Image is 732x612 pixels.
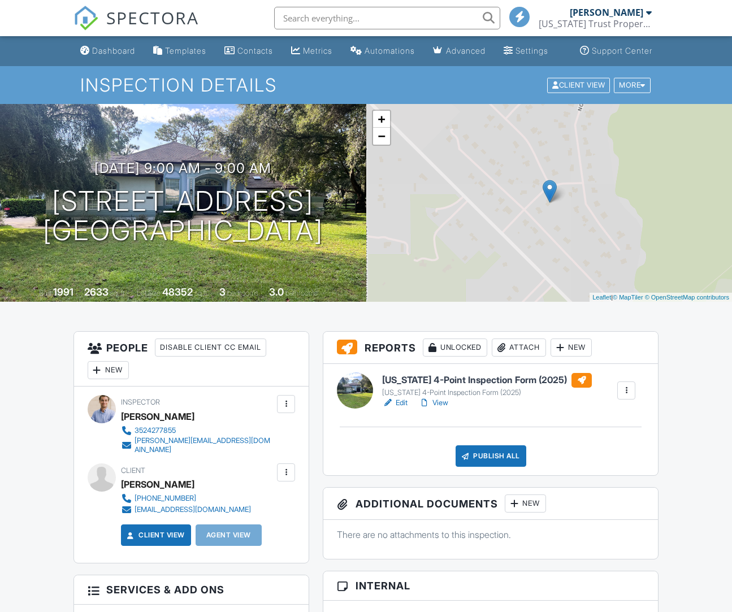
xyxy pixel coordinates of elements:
[274,7,500,29] input: Search everything...
[135,436,275,454] div: [PERSON_NAME][EMAIL_ADDRESS][DOMAIN_NAME]
[149,41,211,62] a: Templates
[121,476,194,493] div: [PERSON_NAME]
[456,445,526,467] div: Publish All
[428,41,490,62] a: Advanced
[74,575,309,605] h3: Services & Add ons
[155,338,266,357] div: Disable Client CC Email
[287,41,337,62] a: Metrics
[135,494,196,503] div: [PHONE_NUMBER]
[323,332,658,364] h3: Reports
[570,7,643,18] div: [PERSON_NAME]
[492,338,546,357] div: Attach
[346,41,419,62] a: Automations (Basic)
[645,294,729,301] a: © OpenStreetMap contributors
[382,397,408,409] a: Edit
[382,388,592,397] div: [US_STATE] 4-Point Inspection Form (2025)
[73,15,199,39] a: SPECTORA
[53,286,73,298] div: 1991
[446,46,486,55] div: Advanced
[121,504,251,515] a: [EMAIL_ADDRESS][DOMAIN_NAME]
[39,289,51,297] span: Built
[323,571,658,601] h3: Internal
[121,408,194,425] div: [PERSON_NAME]
[94,160,271,176] h3: [DATE] 9:00 am - 9:00 am
[516,46,548,55] div: Settings
[220,41,278,62] a: Contacts
[423,338,487,357] div: Unlocked
[592,46,652,55] div: Support Center
[135,426,176,435] div: 3524277855
[547,77,610,93] div: Client View
[110,289,126,297] span: sq. ft.
[613,294,643,301] a: © MapTiler
[539,18,652,29] div: Florida Trust Property Inspections
[84,286,109,298] div: 2633
[505,494,546,513] div: New
[80,75,651,95] h1: Inspection Details
[137,289,161,297] span: Lot Size
[88,361,129,379] div: New
[285,289,318,297] span: bathrooms
[121,398,160,406] span: Inspector
[106,6,199,29] span: SPECTORA
[365,46,415,55] div: Automations
[590,293,732,302] div: |
[237,46,273,55] div: Contacts
[92,46,135,55] div: Dashboard
[76,41,140,62] a: Dashboard
[73,6,98,31] img: The Best Home Inspection Software - Spectora
[219,286,226,298] div: 3
[74,332,309,387] h3: People
[269,286,284,298] div: 3.0
[303,46,332,55] div: Metrics
[162,286,193,298] div: 48352
[43,186,323,246] h1: [STREET_ADDRESS] [GEOGRAPHIC_DATA]
[323,488,658,520] h3: Additional Documents
[382,373,592,398] a: [US_STATE] 4-Point Inspection Form (2025) [US_STATE] 4-Point Inspection Form (2025)
[382,373,592,388] h6: [US_STATE] 4-Point Inspection Form (2025)
[135,505,251,514] div: [EMAIL_ADDRESS][DOMAIN_NAME]
[373,111,390,128] a: Zoom in
[499,41,553,62] a: Settings
[546,80,613,89] a: Client View
[614,77,651,93] div: More
[121,436,275,454] a: [PERSON_NAME][EMAIL_ADDRESS][DOMAIN_NAME]
[121,493,251,504] a: [PHONE_NUMBER]
[337,528,644,541] p: There are no attachments to this inspection.
[165,46,206,55] div: Templates
[121,466,145,475] span: Client
[592,294,611,301] a: Leaflet
[551,338,592,357] div: New
[194,289,209,297] span: sq.ft.
[227,289,258,297] span: bedrooms
[575,41,657,62] a: Support Center
[121,425,275,436] a: 3524277855
[419,397,448,409] a: View
[125,529,185,541] a: Client View
[373,128,390,145] a: Zoom out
